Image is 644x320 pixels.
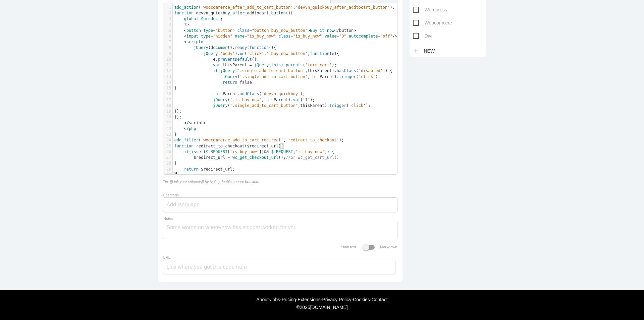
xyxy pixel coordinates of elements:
[184,121,186,125] span: <
[232,155,278,160] span: wc_get_checkout_url
[341,245,397,249] label: Plain text Markdown
[196,144,245,148] span: redirect_to_checkout
[270,297,280,302] a: Jobs
[308,68,332,73] span: thisParent
[213,91,237,96] span: thisParent
[174,138,199,142] span: add_filter
[163,216,173,221] label: Notes
[203,51,218,56] span: jQuery
[332,51,334,56] span: e
[264,98,288,102] span: thisParent
[223,63,247,67] span: thisParent
[174,109,182,114] span: });
[174,11,293,15] span: (){
[184,16,198,21] span: global
[163,172,172,178] div: 30
[211,34,213,39] span: =
[163,57,172,62] div: 10
[163,167,172,172] div: 29
[310,51,329,56] span: function
[163,255,170,259] label: URL
[262,91,301,96] span: 'devvn-quickbuy'
[163,193,179,197] label: Hashtags
[286,155,339,160] span: //or wc_get_cart_url()
[327,28,334,33] span: now
[353,297,370,302] a: Cookies
[329,103,346,108] span: trigger
[254,63,269,67] span: jQuery
[163,74,172,80] div: 13
[189,126,196,131] span: php
[194,45,208,50] span: jQuery
[252,28,308,33] span: "button buy_now_button"
[163,28,172,34] div: 5
[237,28,249,33] span: class
[174,138,344,142] span: ( , );
[174,68,392,73] span: ( ( , ). ( )) {
[359,68,383,73] span: 'disabled'
[240,51,245,56] span: on
[174,115,182,119] span: });
[322,297,351,302] a: Privacy Policy
[211,45,230,50] span: document
[174,144,283,148] span: ( )
[320,28,324,33] span: it
[266,51,308,56] span: '.buy_now_button'
[163,126,172,132] div: 22
[296,5,390,10] span: 'devvn_quickbuy_after_addtocart_button'
[235,34,245,39] span: name
[300,305,310,310] span: 2025
[413,32,432,40] span: Divi
[271,149,293,154] span: $_REQUEST
[223,80,237,85] span: return
[107,305,537,310] div: © [DOMAIN_NAME]
[213,68,218,73] span: if
[240,80,252,85] span: false
[235,45,247,50] span: ready
[163,5,172,10] div: 1
[163,161,172,166] div: 28
[213,63,220,67] span: var
[163,80,172,85] div: 14
[163,114,172,120] div: 20
[413,6,447,14] span: Wordpress
[293,34,322,39] span: "is_buy_now"
[282,297,296,302] a: Pricing
[186,28,201,33] span: button
[174,74,380,79] span: ( , ). ( );
[213,34,232,39] span: "hidden"
[184,126,189,131] span: <?
[413,45,419,57] i: add
[349,103,366,108] span: 'click'
[305,63,332,67] span: 'form.cart'
[163,120,172,126] div: 21
[290,34,293,39] span: =
[339,34,346,39] span: "0"
[196,11,286,15] span: devvn_quickbuy_after_addtocart_button
[167,198,207,212] input: Add language
[308,28,310,33] span: >
[286,138,339,142] span: 'redirect_to_checkout'
[163,16,172,22] div: 3
[349,34,378,39] span: autocomplete
[201,34,211,39] span: type
[3,297,641,302] div: - - - - - -
[174,5,395,10] span: ( , );
[293,98,301,102] span: val
[186,34,199,39] span: input
[163,39,172,45] div: 7
[184,22,189,27] span: ?>
[247,51,264,56] span: 'click'
[310,74,334,79] span: thisParent
[186,121,206,125] span: /script>
[174,5,199,10] span: add_action
[163,85,172,91] div: 15
[163,91,172,97] div: 16
[163,143,172,149] div: 25
[184,40,186,44] span: <
[163,45,172,51] div: 8
[298,297,320,302] a: Extensions
[174,149,334,154] span: ( ( [ ]) [ ]) {
[230,149,259,154] span: 'is_buy_now'
[174,16,223,21] span: ;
